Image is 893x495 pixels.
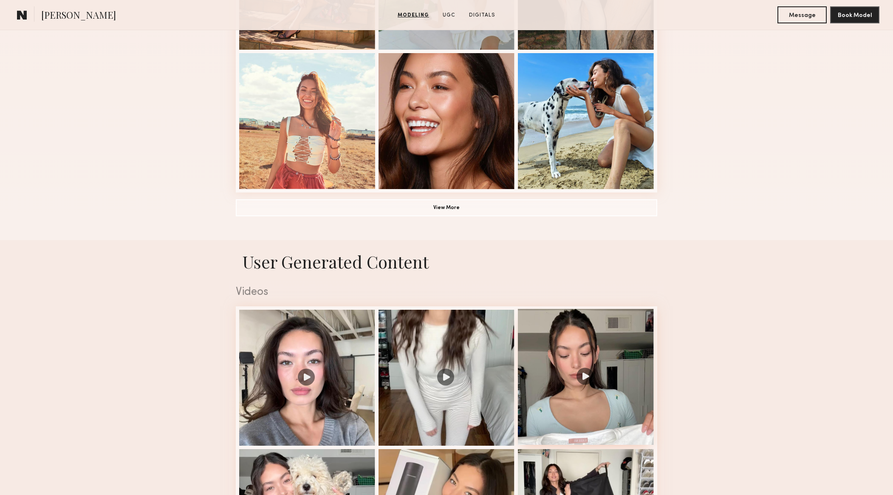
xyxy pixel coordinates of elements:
[830,11,879,18] a: Book Model
[229,250,664,273] h1: User Generated Content
[394,11,432,19] a: Modeling
[830,6,879,23] button: Book Model
[777,6,827,23] button: Message
[466,11,499,19] a: Digitals
[439,11,459,19] a: UGC
[236,199,657,216] button: View More
[236,287,657,298] div: Videos
[41,8,116,23] span: [PERSON_NAME]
